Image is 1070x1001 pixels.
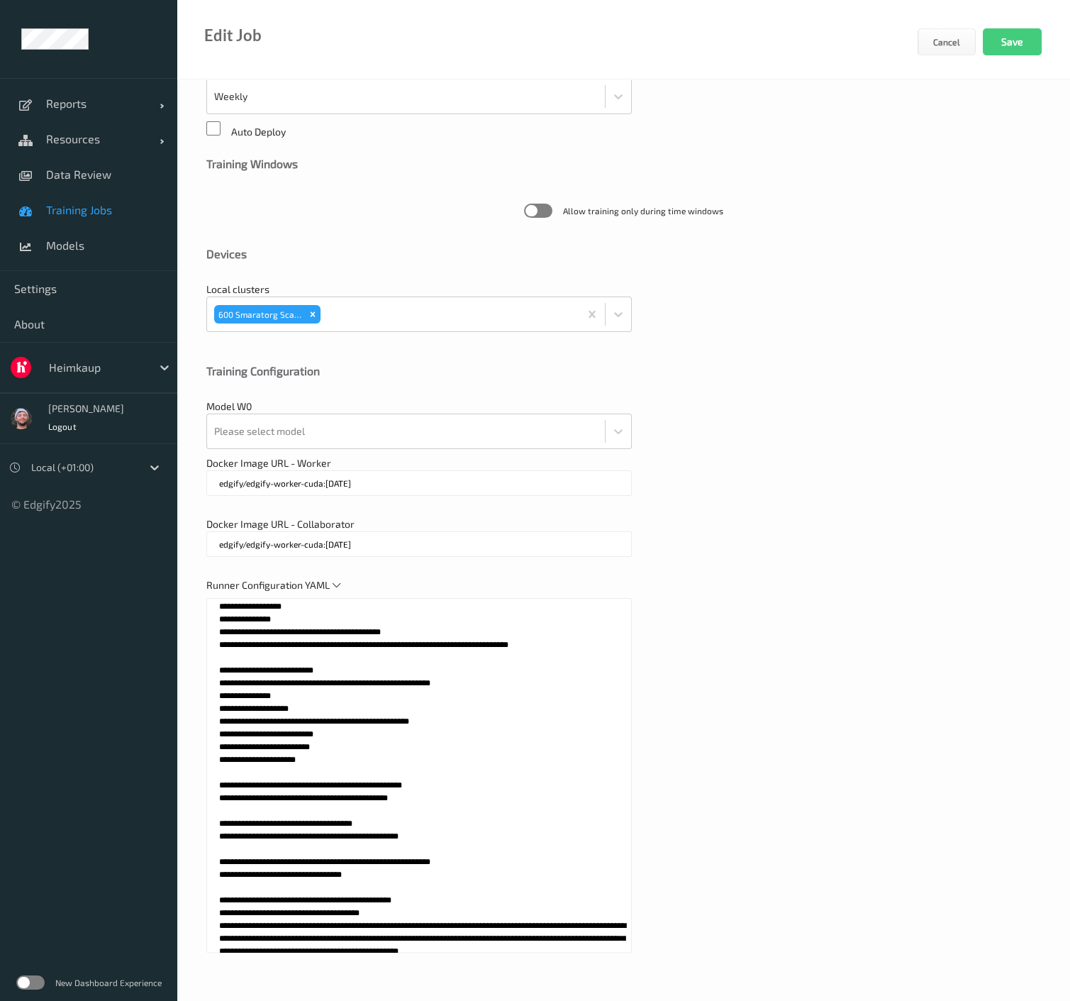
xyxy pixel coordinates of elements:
div: Remove 600 Smaratorg Scales [305,305,321,323]
div: Edit Job [204,28,262,43]
span: Runner Configuration YAML [206,579,342,591]
span: Docker Image URL - Collaborator [206,518,355,530]
button: Save [983,28,1042,55]
button: Cancel [918,28,976,55]
div: Training Windows [206,157,1041,171]
div: 600 Smaratorg Scales [214,305,305,323]
span: Model W0 [206,400,252,412]
span: Auto Deploy [231,126,286,138]
div: Training Configuration [206,364,1041,378]
span: Docker Image URL - Worker [206,457,331,469]
span: Allow training only during time windows [563,204,723,218]
span: Local clusters [206,283,269,295]
div: Devices [206,247,1041,261]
